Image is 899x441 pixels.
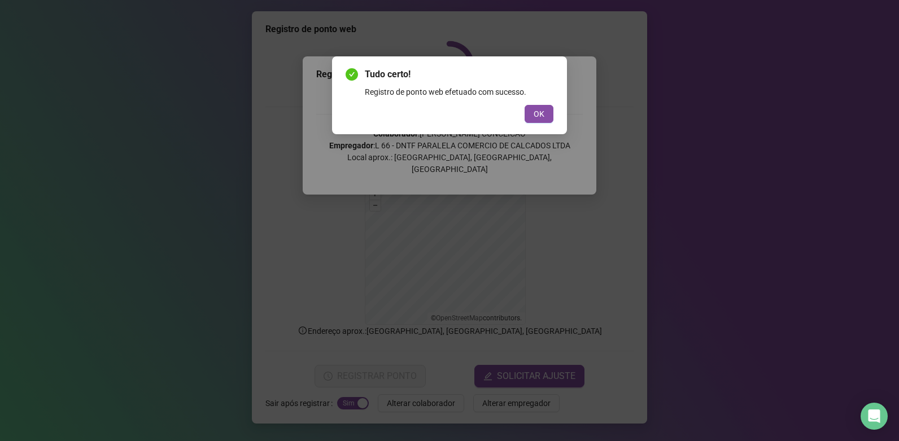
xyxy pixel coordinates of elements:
div: Registro de ponto web efetuado com sucesso. [365,86,553,98]
span: check-circle [346,68,358,81]
div: Open Intercom Messenger [861,403,888,430]
span: Tudo certo! [365,68,553,81]
span: OK [534,108,544,120]
button: OK [525,105,553,123]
